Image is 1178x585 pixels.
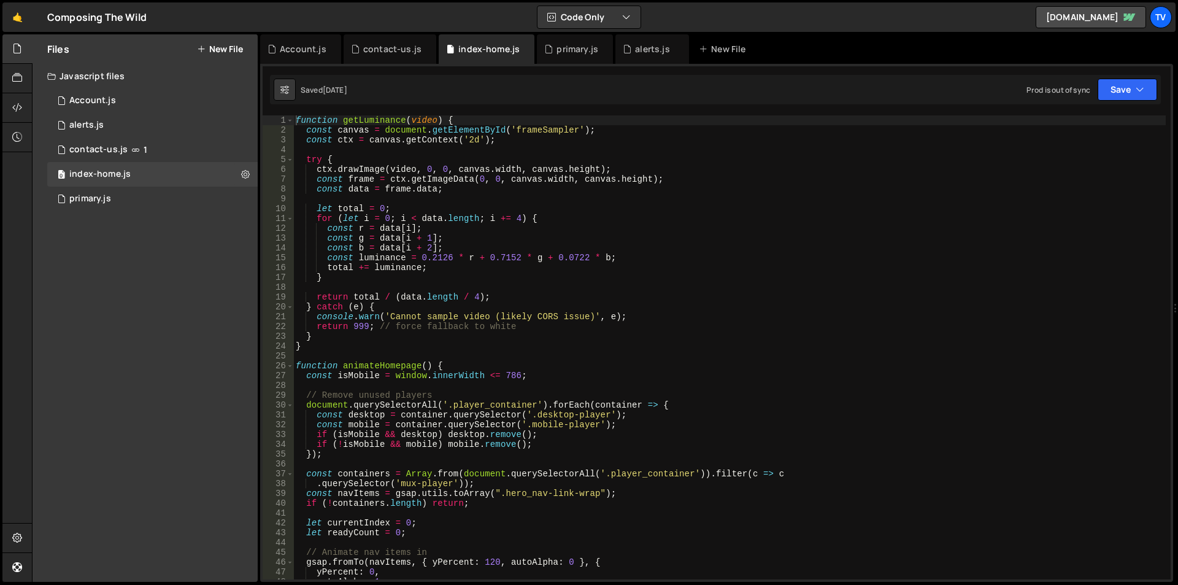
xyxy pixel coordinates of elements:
div: New File [699,43,750,55]
button: Code Only [537,6,641,28]
a: TV [1150,6,1172,28]
div: 10 [263,204,294,214]
div: 12 [263,223,294,233]
span: 0 [58,171,65,180]
div: 15558/41212.js [47,187,258,211]
div: 38 [263,479,294,489]
div: 27 [263,371,294,381]
div: 20 [263,302,294,312]
div: 25 [263,351,294,361]
div: 46 [263,557,294,567]
div: 16 [263,263,294,273]
div: 41 [263,508,294,518]
div: 39 [263,489,294,498]
div: alerts.js [635,43,669,55]
div: 5 [263,155,294,165]
div: Saved [301,85,347,95]
div: Account.js [280,43,326,55]
button: New File [197,44,243,54]
div: 15558/41560.js [47,138,258,162]
div: Account.js [69,95,116,106]
div: 31 [263,410,294,420]
div: 15558/41188.js [47,162,258,187]
div: 22 [263,322,294,331]
div: 15 [263,253,294,263]
div: 33 [263,430,294,440]
div: 43 [263,528,294,538]
div: 37 [263,469,294,479]
h2: Files [47,42,69,56]
div: 15558/46990.js [47,88,258,113]
div: 11 [263,214,294,223]
div: 15558/45627.js [47,113,258,138]
div: Composing The Wild [47,10,147,25]
button: Save [1098,79,1157,101]
div: 44 [263,538,294,548]
div: 32 [263,420,294,430]
div: 13 [263,233,294,243]
div: index-home.js [458,43,520,55]
div: contact-us.js [363,43,422,55]
div: 8 [263,184,294,194]
div: 18 [263,282,294,292]
div: 2 [263,125,294,135]
div: 17 [263,273,294,282]
div: 3 [263,135,294,145]
div: 47 [263,567,294,577]
a: [DOMAIN_NAME] [1036,6,1146,28]
div: Prod is out of sync [1026,85,1090,95]
div: [DATE] [323,85,347,95]
div: 9 [263,194,294,204]
a: 🤙 [2,2,33,32]
div: 4 [263,145,294,155]
div: 35 [263,449,294,459]
div: 34 [263,440,294,449]
div: alerts.js [69,120,104,131]
div: primary.js [69,193,111,204]
span: 1 [144,145,147,155]
div: index-home.js [69,169,131,180]
div: 7 [263,174,294,184]
div: 42 [263,518,294,528]
div: 21 [263,312,294,322]
div: 40 [263,498,294,508]
div: primary.js [556,43,598,55]
div: 19 [263,292,294,302]
div: 1 [263,115,294,125]
div: 6 [263,165,294,174]
div: 45 [263,548,294,557]
div: 14 [263,243,294,253]
div: 24 [263,341,294,351]
div: 26 [263,361,294,371]
div: 23 [263,331,294,341]
div: 28 [263,381,294,390]
div: 36 [263,459,294,469]
div: contact-us.js [69,144,128,155]
div: Javascript files [33,64,258,88]
div: 29 [263,390,294,400]
div: 30 [263,400,294,410]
